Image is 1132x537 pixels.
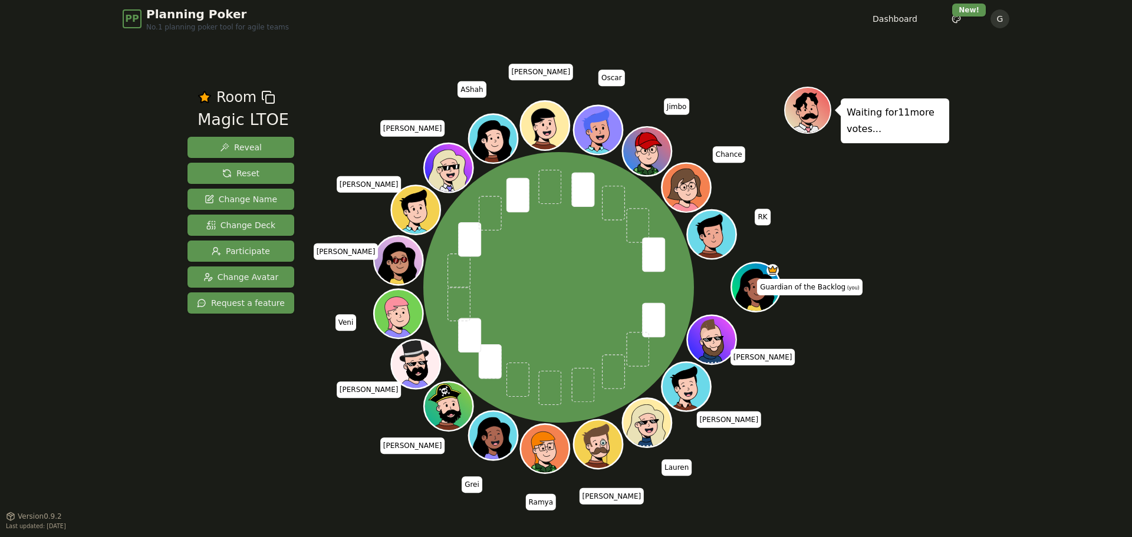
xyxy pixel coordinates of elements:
button: G [990,9,1009,28]
span: Click to change your name [696,411,761,428]
button: Change Deck [187,215,294,236]
button: Change Avatar [187,266,294,288]
span: Reveal [220,141,262,153]
span: Click to change your name [598,70,625,87]
span: No.1 planning poker tool for agile teams [146,22,289,32]
button: Request a feature [187,292,294,314]
span: Click to change your name [314,243,379,260]
a: PPPlanning PokerNo.1 planning poker tool for agile teams [123,6,289,32]
span: Click to change your name [337,176,402,193]
div: Magic LTOE [198,108,289,132]
span: PP [125,12,139,26]
span: Click to change your name [380,120,445,137]
span: Request a feature [197,297,285,309]
span: Click to change your name [337,382,402,398]
span: Click to change your name [462,477,482,493]
span: Guardian of the Backlog is the host [767,264,779,276]
button: Remove as favourite [198,87,212,108]
button: Change Name [187,189,294,210]
button: Click to change your avatar [733,264,779,310]
span: Click to change your name [664,98,690,115]
span: Click to change your name [755,209,770,226]
span: Planning Poker [146,6,289,22]
span: Change Name [205,193,277,205]
span: Click to change your name [730,349,795,365]
span: Reset [222,167,259,179]
span: Change Avatar [203,271,279,283]
span: Room [216,87,256,108]
a: Dashboard [873,13,917,25]
button: New! [946,8,967,29]
span: Click to change your name [380,438,445,454]
button: Participate [187,241,294,262]
span: Click to change your name [662,460,692,476]
button: Reset [187,163,294,184]
span: Click to change your name [757,279,863,295]
p: Waiting for 11 more votes... [847,104,943,137]
div: New! [952,4,986,17]
span: Version 0.9.2 [18,512,62,521]
span: Change Deck [206,219,275,231]
span: Click to change your name [525,494,556,510]
span: Click to change your name [508,64,573,81]
span: (you) [845,285,860,291]
span: Click to change your name [713,147,745,163]
span: Click to change your name [335,315,357,331]
span: Last updated: [DATE] [6,523,66,529]
button: Reveal [187,137,294,158]
span: Participate [212,245,270,257]
span: Click to change your name [579,488,644,505]
span: Click to change your name [458,81,486,98]
button: Version0.9.2 [6,512,62,521]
